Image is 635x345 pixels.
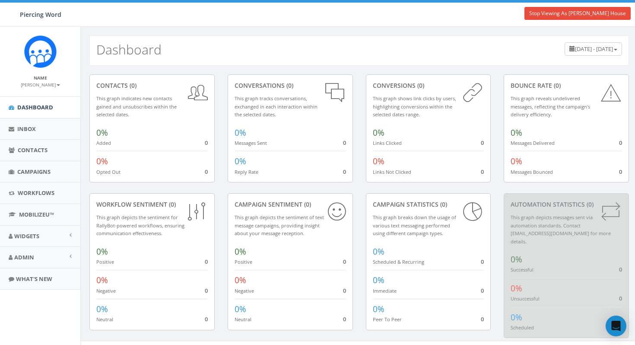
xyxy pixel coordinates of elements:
[619,265,622,273] span: 0
[18,146,48,154] span: Contacts
[552,81,561,89] span: (0)
[438,200,447,208] span: (0)
[511,140,555,146] small: Messages Delivered
[511,156,522,167] span: 0%
[96,169,121,175] small: Opted Out
[14,232,39,240] span: Widgets
[235,200,346,209] div: Campaign Sentiment
[235,140,267,146] small: Messages Sent
[481,258,484,265] span: 0
[21,82,60,88] small: [PERSON_NAME]
[235,127,246,138] span: 0%
[524,7,631,20] a: Stop Viewing As [PERSON_NAME] House
[24,35,57,68] img: Rally_Corp_Icon.png
[235,259,252,265] small: Positive
[575,45,613,53] span: [DATE] - [DATE]
[343,258,346,265] span: 0
[481,287,484,294] span: 0
[343,139,346,147] span: 0
[511,295,540,302] small: Unsuccessful
[96,200,208,209] div: Workflow Sentiment
[373,259,424,265] small: Scheduled & Recurring
[511,324,534,331] small: Scheduled
[373,303,384,315] span: 0%
[235,303,246,315] span: 0%
[235,156,246,167] span: 0%
[511,283,522,294] span: 0%
[96,287,116,294] small: Negative
[511,169,553,175] small: Messages Bounced
[96,259,114,265] small: Positive
[481,168,484,176] span: 0
[235,275,246,286] span: 0%
[511,214,611,245] small: This graph depicts messages sent via automation standards. Contact [EMAIL_ADDRESS][DOMAIN_NAME] f...
[96,303,108,315] span: 0%
[373,140,402,146] small: Links Clicked
[373,214,456,236] small: This graph breaks down the usage of various text messaging performed using different campaign types.
[17,168,51,176] span: Campaigns
[20,10,61,19] span: Piercing Word
[619,168,622,176] span: 0
[96,275,108,286] span: 0%
[373,127,384,138] span: 0%
[511,200,622,209] div: Automation Statistics
[511,95,590,118] small: This graph reveals undelivered messages, reflecting the campaign's delivery efficiency.
[343,315,346,323] span: 0
[373,169,411,175] small: Links Not Clicked
[373,316,402,323] small: Peer To Peer
[235,95,317,118] small: This graph tracks conversations, exchanged in each interaction within the selected dates.
[585,200,594,208] span: (0)
[96,42,162,57] h2: Dashboard
[235,287,254,294] small: Negative
[17,125,36,133] span: Inbox
[511,254,522,265] span: 0%
[373,287,397,294] small: Immediate
[19,211,54,218] span: MobilizeU™
[511,312,522,323] span: 0%
[96,127,108,138] span: 0%
[619,139,622,147] span: 0
[17,103,53,111] span: Dashboard
[511,127,522,138] span: 0%
[285,81,293,89] span: (0)
[373,200,484,209] div: Campaign Statistics
[96,156,108,167] span: 0%
[167,200,176,208] span: (0)
[373,95,456,118] small: This graph shows link clicks by users, highlighting conversions within the selected dates range.
[619,294,622,302] span: 0
[606,316,626,336] div: Open Intercom Messenger
[235,169,258,175] small: Reply Rate
[373,81,484,90] div: conversions
[373,246,384,257] span: 0%
[235,214,324,236] small: This graph depicts the sentiment of text message campaigns, providing insight about your message ...
[235,246,246,257] span: 0%
[96,140,111,146] small: Added
[96,81,208,90] div: contacts
[18,189,54,197] span: Workflows
[511,266,533,273] small: Successful
[96,95,177,118] small: This graph indicates new contacts gained and unsubscribes within the selected dates.
[96,316,113,323] small: Neutral
[34,75,47,81] small: Name
[205,315,208,323] span: 0
[205,168,208,176] span: 0
[14,253,34,261] span: Admin
[511,81,622,90] div: Bounce Rate
[373,275,384,286] span: 0%
[21,80,60,88] a: [PERSON_NAME]
[205,139,208,147] span: 0
[205,258,208,265] span: 0
[481,315,484,323] span: 0
[235,316,251,323] small: Neutral
[128,81,137,89] span: (0)
[205,287,208,294] span: 0
[235,81,346,90] div: conversations
[481,139,484,147] span: 0
[343,168,346,176] span: 0
[373,156,384,167] span: 0%
[416,81,424,89] span: (0)
[16,275,52,283] span: What's New
[343,287,346,294] span: 0
[302,200,311,208] span: (0)
[96,246,108,257] span: 0%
